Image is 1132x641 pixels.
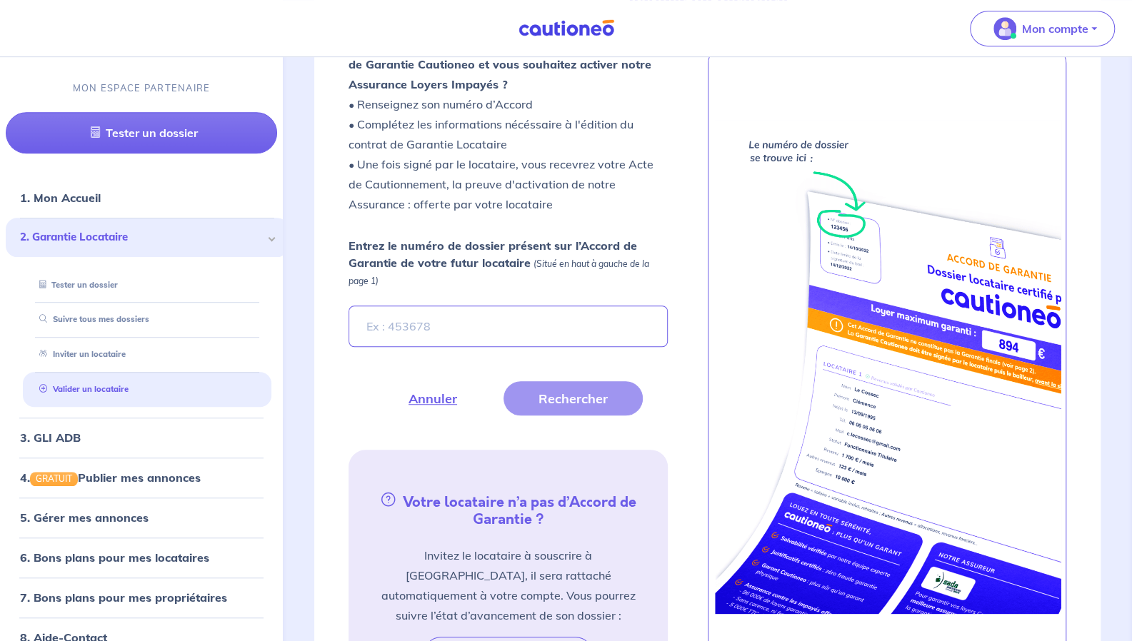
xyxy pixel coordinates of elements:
[6,183,277,212] div: 1. Mon Accueil
[20,510,149,525] a: 5. Gérer mes annonces
[6,218,289,257] div: 2. Garantie Locataire
[20,590,227,605] a: 7. Bons plans pour mes propriétaires
[6,503,277,532] div: 5. Gérer mes annonces
[34,314,149,324] a: Suivre tous mes dossiers
[23,308,271,331] div: Suivre tous mes dossiers
[23,273,271,296] div: Tester un dossier
[993,17,1016,40] img: illu_account_valid_menu.svg
[970,11,1115,46] button: illu_account_valid_menu.svgMon compte
[20,430,81,445] a: 3. GLI ADB
[513,19,620,37] img: Cautioneo
[20,470,201,485] a: 4.GRATUITPublier mes annonces
[1022,20,1088,37] p: Mon compte
[6,463,277,492] div: 4.GRATUITPublier mes annonces
[34,349,126,359] a: Inviter un locataire
[354,490,661,528] h5: Votre locataire n’a pas d’Accord de Garantie ?
[349,238,637,270] strong: Entrez le numéro de dossier présent sur l’Accord de Garantie de votre futur locataire
[349,258,649,286] em: (Situé en haut à gauche de la page 1)
[73,81,211,95] p: MON ESPACE PARTENAIRE
[6,543,277,572] div: 6. Bons plans pour mes locataires
[6,112,277,153] a: Tester un dossier
[349,37,658,91] strong: Vous avez retenu un candidat locataire avec un Accord de Garantie Cautioneo et vous souhaitez act...
[20,550,209,565] a: 6. Bons plans pour mes locataires
[23,378,271,401] div: Valider un locataire
[23,343,271,366] div: Inviter un locataire
[374,381,492,415] button: Annuler
[349,34,667,214] p: • Renseignez son numéro d’Accord • Complétez les informations nécéssaire à l'édition du contrat d...
[712,120,1062,614] img: certificate-new.png
[349,306,667,347] input: Ex : 453678
[6,583,277,612] div: 7. Bons plans pour mes propriétaires
[34,384,129,394] a: Valider un locataire
[6,423,277,452] div: 3. GLI ADB
[20,191,101,205] a: 1. Mon Accueil
[34,279,118,289] a: Tester un dossier
[20,229,264,246] span: 2. Garantie Locataire
[366,545,650,625] p: Invitez le locataire à souscrire à [GEOGRAPHIC_DATA], il sera rattaché automatiquement à votre co...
